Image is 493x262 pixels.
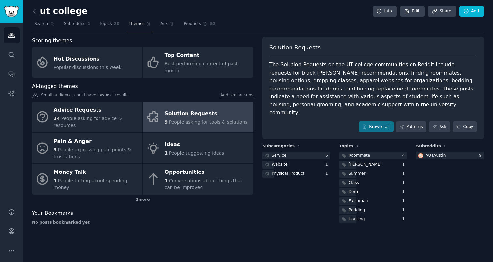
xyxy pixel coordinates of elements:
[425,153,446,159] div: r/ UTAustin
[416,152,484,160] a: UTAustinr/UTAustin9
[54,116,122,128] span: People asking for advice & resources
[129,21,145,27] span: Themes
[114,21,120,27] span: 20
[339,197,407,205] a: Freshman1
[339,188,407,196] a: Dorm1
[97,19,122,32] a: Topics20
[165,61,238,73] span: Best-performing content of past month
[325,162,330,168] div: 1
[32,37,72,45] span: Scoring themes
[160,21,168,27] span: Ask
[402,189,407,195] div: 1
[184,21,201,27] span: Products
[181,19,218,32] a: Products52
[349,180,359,186] div: Class
[373,6,397,17] a: Info
[339,179,407,187] a: Class1
[349,216,365,222] div: Housing
[272,162,288,168] div: Website
[349,207,365,213] div: Bedding
[402,171,407,177] div: 1
[54,116,60,121] span: 34
[400,6,425,17] a: Edit
[429,121,450,132] a: Ask
[210,21,216,27] span: 52
[32,220,253,226] div: No posts bookmarked yet
[349,153,370,159] div: Roommate
[339,144,353,149] span: Topics
[158,19,177,32] a: Ask
[402,207,407,213] div: 1
[262,144,295,149] span: Subcategories
[62,19,93,32] a: Subreddits1
[262,170,330,178] a: Physical Product1
[402,180,407,186] div: 1
[428,6,456,17] a: Share
[402,153,407,159] div: 4
[165,167,250,178] div: Opportunities
[169,119,247,125] span: People asking for tools & solutions
[32,19,57,32] a: Search
[32,47,142,78] a: Hot DiscussionsPopular discussions this week
[479,153,484,159] div: 9
[54,178,127,190] span: People talking about spending money
[339,152,407,160] a: Roommate4
[54,54,122,64] div: Hot Discussions
[32,6,88,17] h2: ut college
[54,105,139,116] div: Advice Requests
[143,102,253,132] a: Solution Requests9People asking for tools & solutions
[220,92,253,99] a: Add similar subs
[355,144,358,148] span: 8
[54,167,139,178] div: Money Talk
[339,170,407,178] a: Summer1
[32,195,253,205] div: 2 more
[339,206,407,214] a: Bedding1
[349,171,366,177] div: Summer
[127,19,154,32] a: Themes
[272,171,304,177] div: Physical Product
[262,152,330,160] a: Service6
[32,92,253,99] div: Small audience, could have low # of results.
[325,171,330,177] div: 1
[34,21,48,27] span: Search
[32,102,142,132] a: Advice Requests34People asking for advice & resources
[32,82,78,90] span: AI-tagged themes
[325,153,330,159] div: 6
[54,147,57,152] span: 3
[269,61,477,117] div: The Solution Requests on the UT college communities on Reddit include requests for black [PERSON_...
[402,198,407,204] div: 1
[143,164,253,195] a: Opportunities1Conversations about things that can be improved
[402,162,407,168] div: 1
[169,150,224,156] span: People suggesting ideas
[143,47,253,78] a: Top ContentBest-performing content of past month
[32,133,142,164] a: Pain & Anger3People expressing pain points & frustrations
[32,209,73,217] span: Your Bookmarks
[64,21,85,27] span: Subreddits
[349,162,382,168] div: [PERSON_NAME]
[297,144,300,148] span: 3
[143,133,253,164] a: Ideas1People suggesting ideas
[165,50,250,61] div: Top Content
[402,216,407,222] div: 1
[165,150,168,156] span: 1
[4,6,19,17] img: GummySearch logo
[99,21,112,27] span: Topics
[54,147,131,159] span: People expressing pain points & frustrations
[339,161,407,169] a: [PERSON_NAME]1
[32,164,142,195] a: Money Talk1People talking about spending money
[396,121,426,132] a: Patterns
[453,121,477,132] button: Copy
[165,108,247,119] div: Solution Requests
[349,198,368,204] div: Freshman
[416,144,441,149] span: Subreddits
[54,178,57,183] span: 1
[165,178,168,183] span: 1
[262,161,330,169] a: Website1
[165,119,168,125] span: 9
[459,6,484,17] a: Add
[349,189,360,195] div: Dorm
[418,153,423,158] img: UTAustin
[54,65,122,70] span: Popular discussions this week
[54,136,139,146] div: Pain & Anger
[269,44,321,52] span: Solution Requests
